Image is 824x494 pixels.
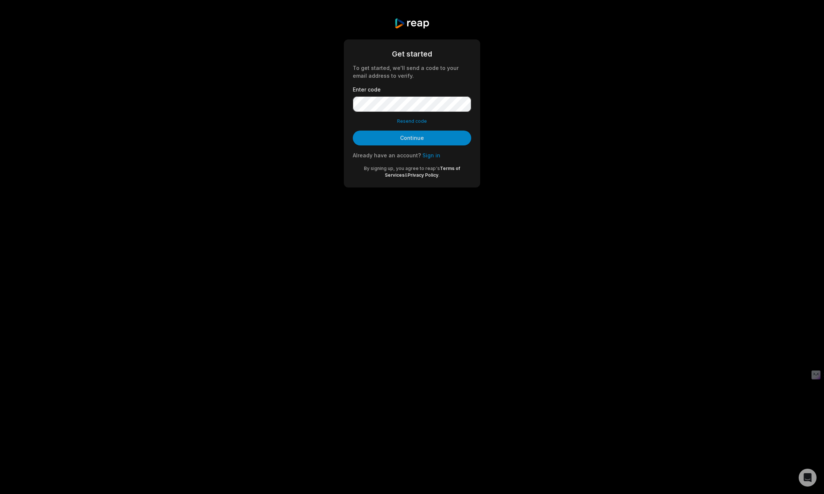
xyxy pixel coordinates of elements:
span: & [405,172,408,178]
span: By signing up, you agree to reap's [364,166,440,171]
label: Enter code [353,86,471,93]
div: Get started [353,48,471,60]
span: . [438,172,440,178]
img: reap [394,18,430,29]
button: Continue [353,131,471,145]
div: To get started, we'll send a code to your email address to verify. [353,64,471,80]
a: Terms of Services [385,166,460,178]
span: Already have an account? [353,152,421,158]
div: Open Intercom Messenger [799,469,817,487]
a: Sign in [422,152,440,158]
button: Resend code [397,118,427,125]
a: Privacy Policy [408,172,438,178]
